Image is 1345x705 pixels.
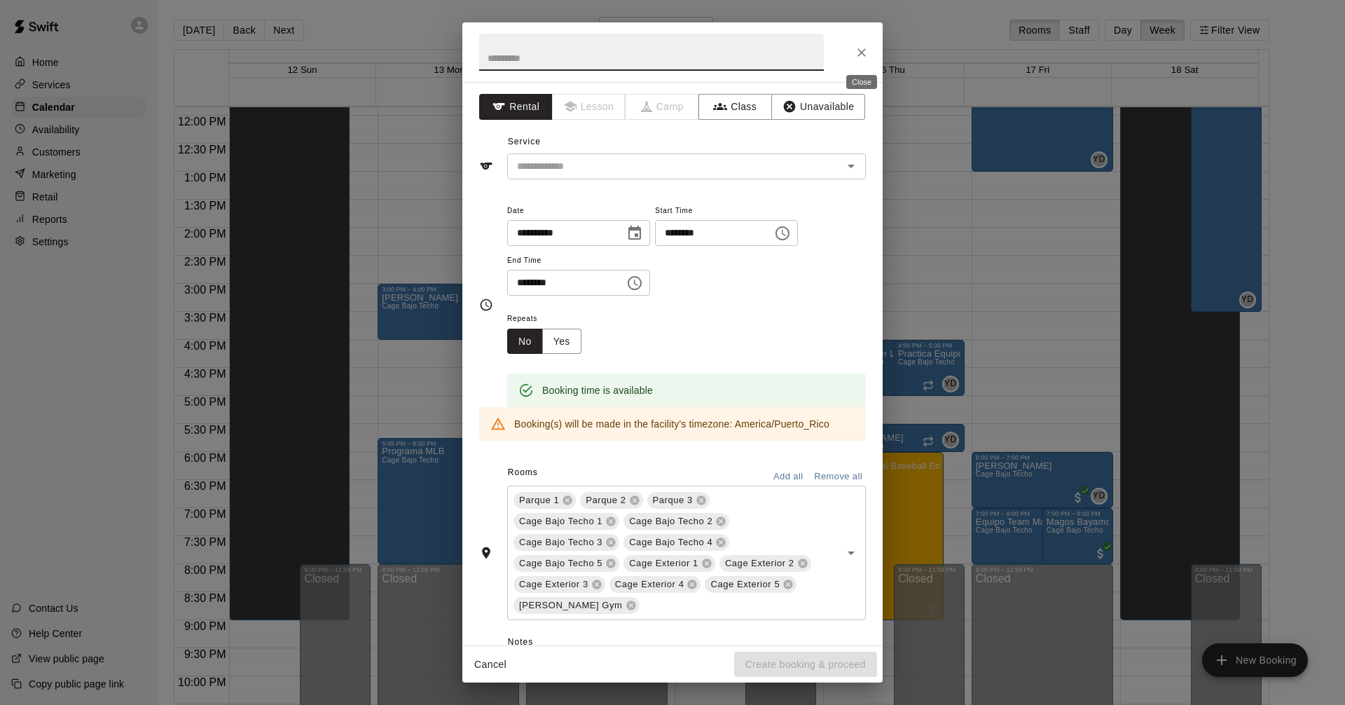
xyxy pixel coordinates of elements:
span: Lessons must be created in the Services page first [553,94,626,120]
button: Close [849,40,874,65]
span: Cage Bajo Techo 4 [623,535,718,549]
div: Cage Exterior 1 [623,555,715,572]
span: Cage Bajo Techo 1 [513,514,608,528]
span: Camps can only be created in the Services page [626,94,699,120]
div: [PERSON_NAME] Gym [513,597,640,614]
span: Cage Exterior 5 [705,577,785,591]
button: Choose date, selected date is Oct 16, 2025 [621,219,649,247]
button: Open [841,543,861,563]
div: Cage Bajo Techo 4 [623,534,729,551]
button: Rental [479,94,553,120]
svg: Rooms [479,546,493,560]
button: Choose time, selected time is 1:30 PM [621,269,649,297]
span: Service [508,137,541,146]
button: Choose time, selected time is 1:00 PM [768,219,796,247]
span: Repeats [507,310,593,329]
span: Cage Bajo Techo 5 [513,556,608,570]
span: Cage Bajo Techo 3 [513,535,608,549]
button: Add all [766,466,811,488]
div: Cage Exterior 4 [609,576,701,593]
div: Cage Bajo Techo 5 [513,555,619,572]
span: End Time [507,252,650,271]
div: Parque 3 [647,492,710,509]
div: Cage Exterior 3 [513,576,605,593]
div: Booking(s) will be made in the facility's timezone: America/Puerto_Rico [514,411,829,437]
div: Cage Bajo Techo 2 [623,513,729,530]
div: Cage Exterior 5 [705,576,796,593]
button: Yes [542,329,581,355]
div: Close [846,75,877,89]
span: Parque 2 [580,493,631,507]
span: Date [507,202,650,221]
span: Cage Exterior 1 [623,556,704,570]
span: Rooms [508,467,538,477]
span: Notes [508,631,866,654]
span: Cage Exterior 3 [513,577,594,591]
span: [PERSON_NAME] Gym [513,598,628,612]
button: Cancel [468,652,513,678]
div: Booking time is available [542,378,653,403]
span: Cage Bajo Techo 2 [623,514,718,528]
div: Parque 1 [513,492,576,509]
div: Parque 2 [580,492,642,509]
button: Unavailable [771,94,865,120]
span: Parque 3 [647,493,698,507]
span: Start Time [655,202,798,221]
div: outlined button group [507,329,581,355]
div: Cage Exterior 2 [719,555,811,572]
button: Class [698,94,772,120]
div: Cage Bajo Techo 3 [513,534,619,551]
span: Cage Exterior 2 [719,556,800,570]
button: Remove all [811,466,866,488]
svg: Service [479,159,493,173]
div: Cage Bajo Techo 1 [513,513,619,530]
span: Parque 1 [513,493,565,507]
svg: Timing [479,298,493,312]
button: No [507,329,543,355]
span: Cage Exterior 4 [609,577,690,591]
button: Open [841,156,861,176]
